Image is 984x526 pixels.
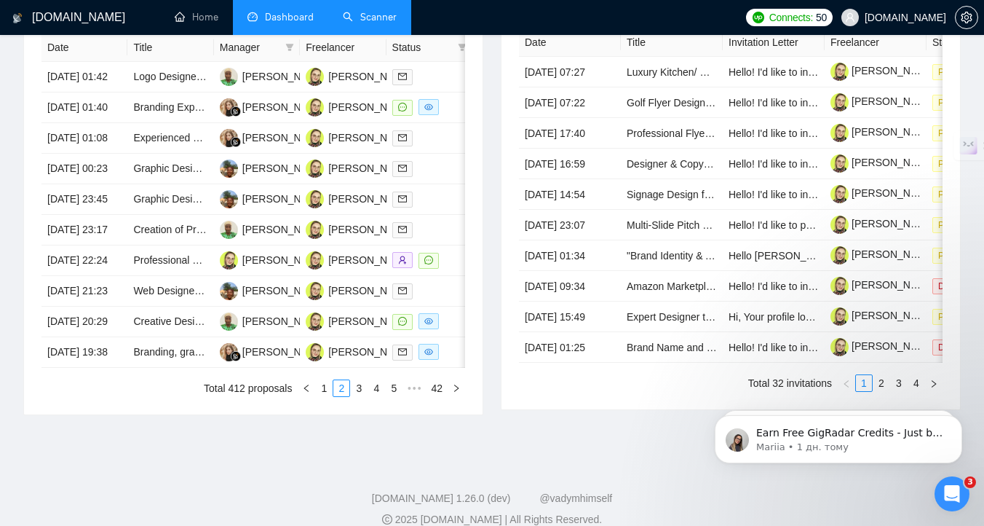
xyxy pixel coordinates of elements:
div: [PERSON_NAME] [328,99,412,115]
li: 2 [333,380,350,397]
th: Date [41,34,127,62]
a: Creation of Product Portfolio Catalog (Physical and Online Versions) [133,224,441,235]
a: 42 [426,380,447,396]
span: mail [398,195,407,203]
a: 3 [351,380,367,396]
div: [PERSON_NAME] [242,344,326,360]
span: message [398,317,407,326]
span: Status [392,39,452,55]
a: 3 [891,375,907,391]
div: [PERSON_NAME] [328,252,412,268]
td: Golf Flyer Design for Teaching Pros and Clients [621,87,723,118]
img: upwork-logo.png [753,12,764,23]
a: AO[PERSON_NAME] [220,70,326,82]
a: Pending [932,310,982,322]
th: Title [621,28,723,57]
a: Experienced Graphic Designer Needed for Branding Projects [133,132,408,144]
a: Signage Design for Indoor Golf Space [627,189,798,200]
img: AS [306,190,324,208]
img: AS [306,98,324,117]
a: [PERSON_NAME] [830,126,935,138]
td: [DATE] 15:49 [519,302,621,332]
a: [PERSON_NAME] [830,340,935,352]
span: Pending [932,64,976,80]
div: [PERSON_NAME] [328,130,412,146]
a: Creative Designer [133,315,215,327]
a: Golf Flyer Design for Teaching Pros and Clients [627,97,841,109]
span: Pending [932,187,976,203]
img: AS [306,282,324,300]
a: Declined [932,341,984,353]
a: Web Designer Needed for Brand Identity and Landing Page Creation [133,285,443,297]
img: AO [220,313,238,331]
a: Pending [932,96,982,108]
img: AS [306,221,324,239]
li: Total 32 invitations [748,374,832,392]
span: filter [458,43,467,52]
span: Connects: [769,9,813,25]
a: Declined [932,280,984,291]
a: AS[PERSON_NAME] [306,223,412,235]
span: 3 [964,476,976,488]
img: c1ANJdDIEFa5DN5yolPp7_u0ZhHZCEfhnwVqSjyrCV9hqZg5SCKUb7hD_oUrqvcJOM [830,216,849,234]
td: [DATE] 00:23 [41,154,127,184]
a: Pending [932,157,982,169]
span: ••• [402,380,426,397]
a: 1 [316,380,332,396]
a: Designer & Copywriter for Premium Lender Booklet [627,158,858,170]
a: Graphic Designer for Wealth/Finance Desktop & Mobile Application [133,162,435,174]
button: setting [955,6,978,29]
span: eye [424,348,433,356]
a: AS[PERSON_NAME] [306,131,412,143]
td: Signage Design for Indoor Golf Space [621,179,723,210]
a: AO[PERSON_NAME] [220,315,326,326]
a: 2 [333,380,349,396]
a: 4 [908,375,924,391]
span: Declined [932,278,978,294]
li: 4 [908,374,925,392]
div: [PERSON_NAME] [328,191,412,207]
iframe: To enrich screen reader interactions, please activate Accessibility in Grammarly extension settings [693,385,984,487]
span: Pending [932,309,976,325]
span: right [929,380,938,388]
td: Creative Designer [127,307,213,337]
a: 1 [856,375,872,391]
span: copyright [382,514,392,525]
td: [DATE] 01:25 [519,332,621,363]
span: left [842,380,851,388]
img: gigradar-bm.png [231,351,241,361]
td: [DATE] 14:54 [519,179,621,210]
a: AS[PERSON_NAME] [306,192,412,204]
li: 1 [855,374,873,392]
td: [DATE] 23:17 [41,215,127,246]
img: c1ANJdDIEFa5DN5yolPp7_u0ZhHZCEfhnwVqSjyrCV9hqZg5SCKUb7hD_oUrqvcJOM [830,124,849,142]
a: [PERSON_NAME] [830,157,935,168]
img: c1ANJdDIEFa5DN5yolPp7_u0ZhHZCEfhnwVqSjyrCV9hqZg5SCKUb7hD_oUrqvcJOM [830,154,849,173]
th: Freelancer [300,34,386,62]
img: AS [306,343,324,361]
a: Professional Flyer Cleanup and Design Enhancement [627,127,869,139]
span: filter [285,43,294,52]
div: [PERSON_NAME] [328,283,412,299]
span: Pending [932,95,976,111]
td: Luxury Kitchen/ Wardrobe Catalog designer [621,57,723,87]
span: Pending [932,156,976,172]
a: Luxury Kitchen/ Wardrobe Catalog designer [627,66,824,78]
li: 2 [873,374,890,392]
td: Web Designer Needed for Brand Identity and Landing Page Creation [127,276,213,307]
td: [DATE] 16:59 [519,149,621,179]
a: "Brand Identity & Amazon Listing Design ( Logo, Packaging, A+ Content )" [627,250,961,262]
td: Professional Flyer Cleanup and Design Enhancement [621,118,723,149]
a: Graphic Designer Needed: Logo Cleanup + Full Logo Variation Package [133,193,459,205]
a: Branding, graphic design [133,346,246,358]
iframe: Intercom live chat [935,476,969,511]
img: c1ANJdDIEFa5DN5yolPp7_u0ZhHZCEfhnwVqSjyrCV9hqZg5SCKUb7hD_oUrqvcJOM [830,185,849,203]
button: right [448,380,465,397]
a: Pending [932,219,982,230]
a: AS[PERSON_NAME] [306,70,412,82]
button: left [838,374,855,392]
div: [PERSON_NAME] [242,160,326,176]
a: Professional Flyer Cleanup and Design Enhancement [133,254,376,266]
